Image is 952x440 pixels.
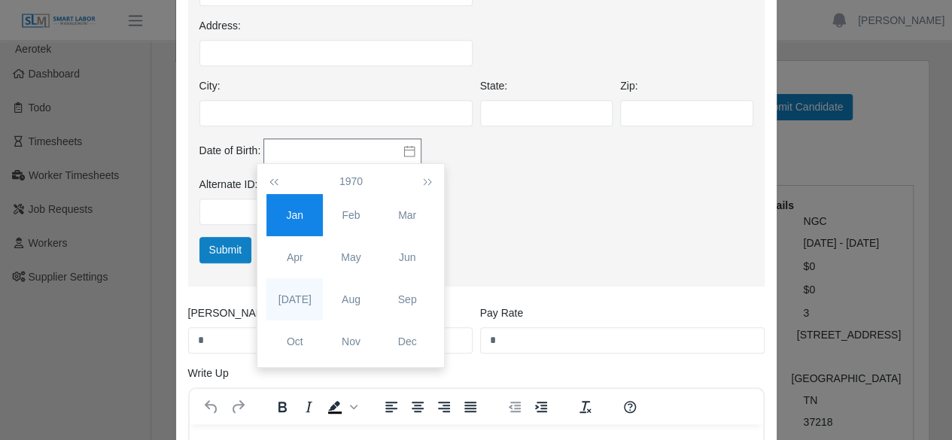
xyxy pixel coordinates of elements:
label: [PERSON_NAME] [188,305,275,321]
button: Align left [379,396,404,417]
div: Mar [379,208,436,223]
button: Align right [431,396,457,417]
button: Submit [199,237,252,263]
div: Dec [379,334,436,350]
div: Feb [323,208,379,223]
div: Nov [323,334,379,350]
button: Bold [269,396,295,417]
div: Oct [266,334,323,350]
button: 1970 [336,168,366,194]
button: Clear formatting [573,396,598,417]
label: Alternate ID: [199,177,258,193]
div: Background color Black [322,396,360,417]
div: Apr [266,250,323,266]
label: Write Up [188,366,229,381]
a: Cancel [254,237,307,263]
label: Date of Birth: [199,143,261,159]
button: Decrease indent [502,396,528,417]
label: City: [199,78,221,94]
div: Jan [266,208,323,223]
button: Undo [199,396,224,417]
button: Redo [225,396,251,417]
button: Increase indent [528,396,554,417]
div: [DATE] [266,292,323,308]
label: State: [480,78,508,94]
div: Sep [379,292,436,308]
div: Jun [379,250,436,266]
label: Zip: [620,78,637,94]
button: Align center [405,396,430,417]
label: Pay Rate [480,305,524,321]
div: Aug [323,292,379,308]
div: May [323,250,379,266]
body: Rich Text Area. Press ALT-0 for help. [12,12,561,29]
button: Justify [458,396,483,417]
button: Help [617,396,643,417]
button: Italic [296,396,321,417]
